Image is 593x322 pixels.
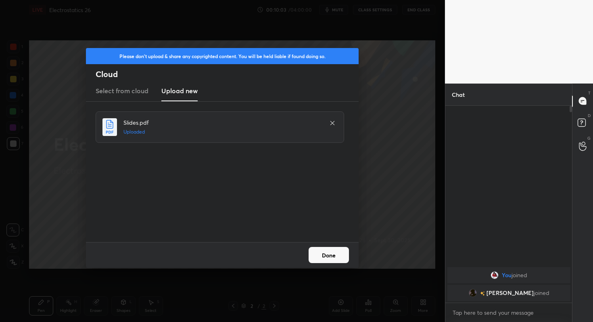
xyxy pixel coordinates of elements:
[123,128,321,136] h5: Uploaded
[512,272,527,278] span: joined
[96,69,359,79] h2: Cloud
[533,290,549,296] span: joined
[491,271,499,279] img: 1ebef24397bb4d34b920607507894a09.jpg
[123,118,321,127] h4: Slides.pdf
[161,86,198,96] h3: Upload new
[445,266,572,303] div: grid
[588,90,591,96] p: T
[587,135,591,141] p: G
[588,113,591,119] p: D
[445,84,471,105] p: Chat
[468,289,476,297] img: ed67a55cbe6049c98f50be3ad45903a2.jpg
[86,48,359,64] div: Please don't upload & share any copyrighted content. You will be held liable if found doing so.
[486,290,533,296] span: [PERSON_NAME]
[480,291,484,295] img: no-rating-badge.077c3623.svg
[502,272,512,278] span: You
[309,247,349,263] button: Done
